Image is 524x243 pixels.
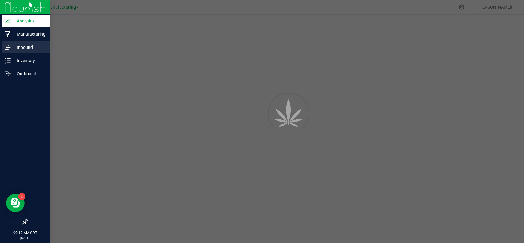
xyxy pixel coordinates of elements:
inline-svg: Outbound [5,71,11,77]
inline-svg: Analytics [5,18,11,24]
p: Outbound [11,70,48,77]
iframe: Resource center [6,194,25,212]
p: Analytics [11,17,48,25]
p: 09:19 AM CDT [3,230,48,236]
iframe: Resource center unread badge [18,193,25,200]
p: Inventory [11,57,48,64]
inline-svg: Manufacturing [5,31,11,37]
p: [DATE] [3,236,48,240]
inline-svg: Inbound [5,44,11,50]
p: Inbound [11,44,48,51]
p: Manufacturing [11,30,48,38]
inline-svg: Inventory [5,57,11,64]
